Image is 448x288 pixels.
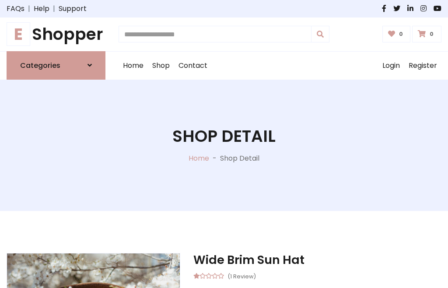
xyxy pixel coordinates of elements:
[220,153,259,164] p: Shop Detail
[189,153,209,163] a: Home
[7,25,105,44] a: EShopper
[378,52,404,80] a: Login
[7,4,24,14] a: FAQs
[119,52,148,80] a: Home
[148,52,174,80] a: Shop
[174,52,212,80] a: Contact
[7,25,105,44] h1: Shopper
[24,4,34,14] span: |
[397,30,405,38] span: 0
[20,61,60,70] h6: Categories
[193,253,441,267] h3: Wide Brim Sun Hat
[7,22,30,46] span: E
[227,270,256,281] small: (1 Review)
[34,4,49,14] a: Help
[59,4,87,14] a: Support
[427,30,436,38] span: 0
[412,26,441,42] a: 0
[209,153,220,164] p: -
[404,52,441,80] a: Register
[172,126,276,146] h1: Shop Detail
[382,26,411,42] a: 0
[49,4,59,14] span: |
[7,51,105,80] a: Categories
